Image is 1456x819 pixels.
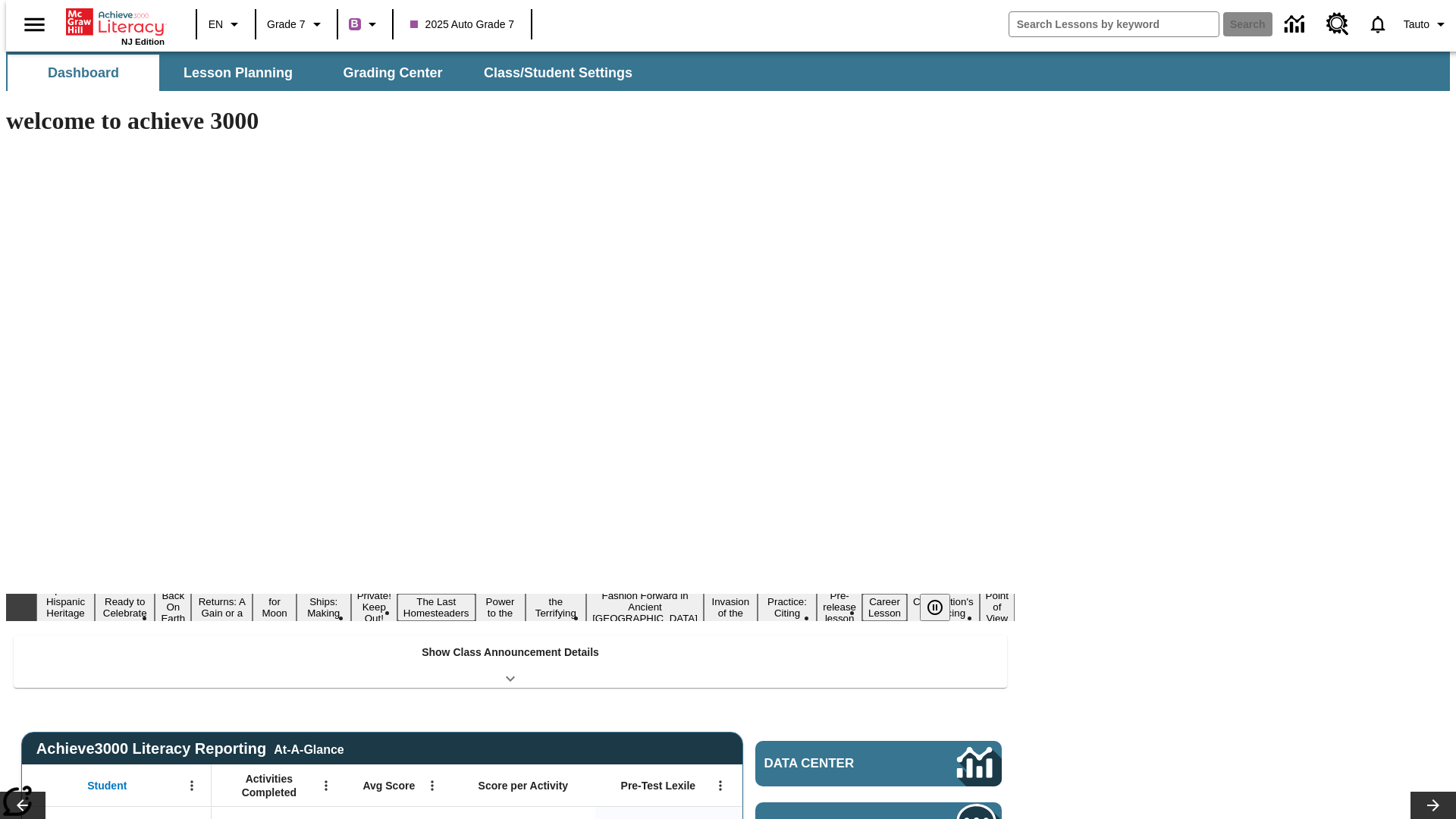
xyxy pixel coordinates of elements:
button: Slide 5 Time for Moon Rules? [253,582,296,632]
button: Slide 2 Get Ready to Celebrate Juneteenth! [95,582,155,632]
span: Achieve3000 Literacy Reporting [36,740,344,758]
button: Lesson carousel, Next [1410,792,1456,819]
button: Profile/Settings [1398,11,1456,38]
span: Score per Activity [479,779,569,792]
a: Notifications [1358,5,1398,44]
a: Resource Center, Will open in new tab [1317,4,1358,45]
button: Slide 15 Career Lesson [862,594,907,621]
button: Slide 3 Back On Earth [155,588,191,626]
button: Slide 9 Solar Power to the People [475,582,526,632]
button: Open Menu [709,774,732,797]
span: Activities Completed [219,772,319,799]
button: Dashboard [8,55,159,91]
span: 2025 Auto Grade 7 [410,17,515,33]
span: NJ Edition [121,37,165,46]
button: Pause [920,594,950,621]
button: Language: EN, Select a language [202,11,250,38]
button: Slide 6 Cruise Ships: Making Waves [297,582,351,632]
button: Grading Center [317,55,469,91]
input: search field [1009,12,1219,36]
a: Home [66,7,165,37]
button: Lesson Planning [162,55,314,91]
button: Class/Student Settings [472,55,645,91]
button: Open Menu [315,774,337,797]
button: Slide 17 Point of View [980,588,1015,626]
span: B [351,14,359,33]
span: Avg Score [362,779,415,792]
button: Slide 7 Private! Keep Out! [351,588,397,626]
span: Grade 7 [267,17,306,33]
button: Open Menu [421,774,444,797]
button: Slide 4 Free Returns: A Gain or a Drain? [191,582,253,632]
button: Slide 1 ¡Viva Hispanic Heritage Month! [36,582,95,632]
button: Slide 14 Pre-release lesson [817,588,862,626]
span: Student [87,779,127,792]
a: Data Center [755,741,1002,786]
div: SubNavbar [6,52,1450,91]
button: Slide 13 Mixed Practice: Citing Evidence [758,582,817,632]
div: At-A-Glance [274,740,344,757]
button: Boost Class color is purple. Change class color [343,11,388,38]
button: Slide 16 The Constitution's Balancing Act [907,582,980,632]
button: Open Menu [180,774,203,797]
button: Slide 10 Attack of the Terrifying Tomatoes [526,582,587,632]
a: Data Center [1276,4,1317,45]
p: Show Class Announcement Details [422,645,599,661]
h1: welcome to achieve 3000 [6,107,1015,135]
div: Pause [920,594,965,621]
span: Pre-Test Lexile [621,779,696,792]
div: Home [66,5,165,46]
span: EN [209,17,223,33]
div: Show Class Announcement Details [14,635,1007,688]
button: Grade: Grade 7, Select a grade [261,11,332,38]
button: Slide 11 Fashion Forward in Ancient Rome [586,588,704,626]
div: SubNavbar [6,55,646,91]
button: Open side menu [12,2,57,47]
span: Data Center [764,756,906,771]
span: Tauto [1404,17,1429,33]
button: Slide 8 The Last Homesteaders [397,594,475,621]
button: Slide 12 The Invasion of the Free CD [704,582,758,632]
